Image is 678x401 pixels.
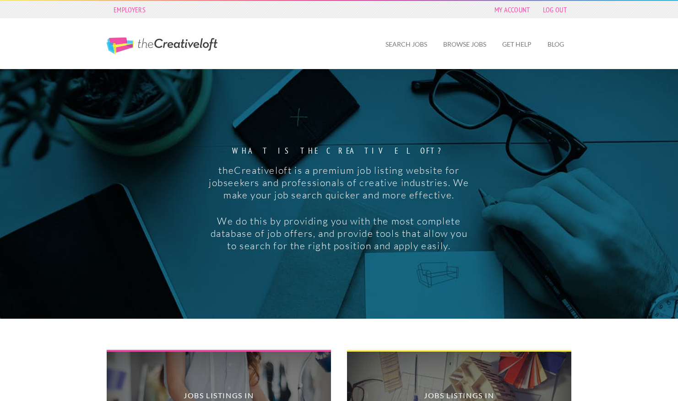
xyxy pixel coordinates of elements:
[538,3,571,16] a: Log Out
[540,34,571,55] a: Blog
[207,215,471,252] p: We do this by providing you with the most complete database of job offers, and provide tools that...
[107,37,217,54] a: The Creative Loft
[378,34,434,55] a: Search Jobs
[207,164,471,201] p: theCreativeloft is a premium job listing website for jobseekers and professionals of creative ind...
[436,34,494,55] a: Browse Jobs
[495,34,539,55] a: Get Help
[490,3,535,16] a: My Account
[109,3,150,16] a: Employers
[207,147,471,155] strong: What is the creative loft?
